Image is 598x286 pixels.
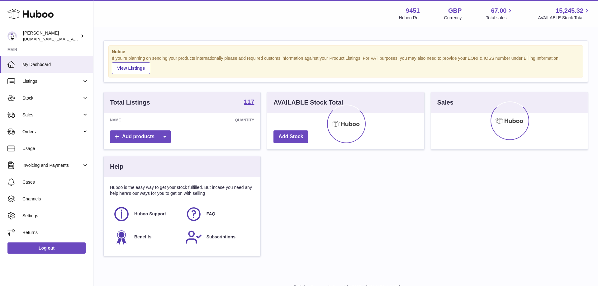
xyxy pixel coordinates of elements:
[491,7,506,15] span: 67.00
[171,113,261,127] th: Quantity
[244,99,254,106] a: 117
[134,211,166,217] span: Huboo Support
[538,15,591,21] span: AVAILABLE Stock Total
[110,185,254,196] p: Huboo is the easy way to get your stock fulfilled. But incase you need any help here's our ways f...
[7,31,17,41] img: amir.ch@gmail.com
[22,179,88,185] span: Cases
[22,78,82,84] span: Listings
[22,129,82,135] span: Orders
[113,229,179,246] a: Benefits
[112,55,580,74] div: If you're planning on sending your products internationally please add required customs informati...
[206,211,216,217] span: FAQ
[206,234,235,240] span: Subscriptions
[22,162,82,168] span: Invoicing and Payments
[273,130,308,143] a: Add Stock
[22,196,88,202] span: Channels
[113,206,179,223] a: Huboo Support
[273,98,343,107] h3: AVAILABLE Stock Total
[110,98,150,107] h3: Total Listings
[486,15,514,21] span: Total sales
[22,230,88,236] span: Returns
[437,98,453,107] h3: Sales
[23,36,124,41] span: [DOMAIN_NAME][EMAIL_ADDRESS][DOMAIN_NAME]
[22,112,82,118] span: Sales
[538,7,591,21] a: 15,245.32 AVAILABLE Stock Total
[134,234,151,240] span: Benefits
[112,62,150,74] a: View Listings
[112,49,580,55] strong: Notice
[22,62,88,68] span: My Dashboard
[22,95,82,101] span: Stock
[104,113,171,127] th: Name
[185,229,251,246] a: Subscriptions
[556,7,583,15] span: 15,245.32
[448,7,462,15] strong: GBP
[444,15,462,21] div: Currency
[22,146,88,152] span: Usage
[406,7,420,15] strong: 9451
[22,213,88,219] span: Settings
[7,242,86,254] a: Log out
[486,7,514,21] a: 67.00 Total sales
[110,162,123,171] h3: Help
[244,99,254,105] strong: 117
[185,206,251,223] a: FAQ
[23,30,79,42] div: [PERSON_NAME]
[110,130,171,143] a: Add products
[399,15,420,21] div: Huboo Ref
